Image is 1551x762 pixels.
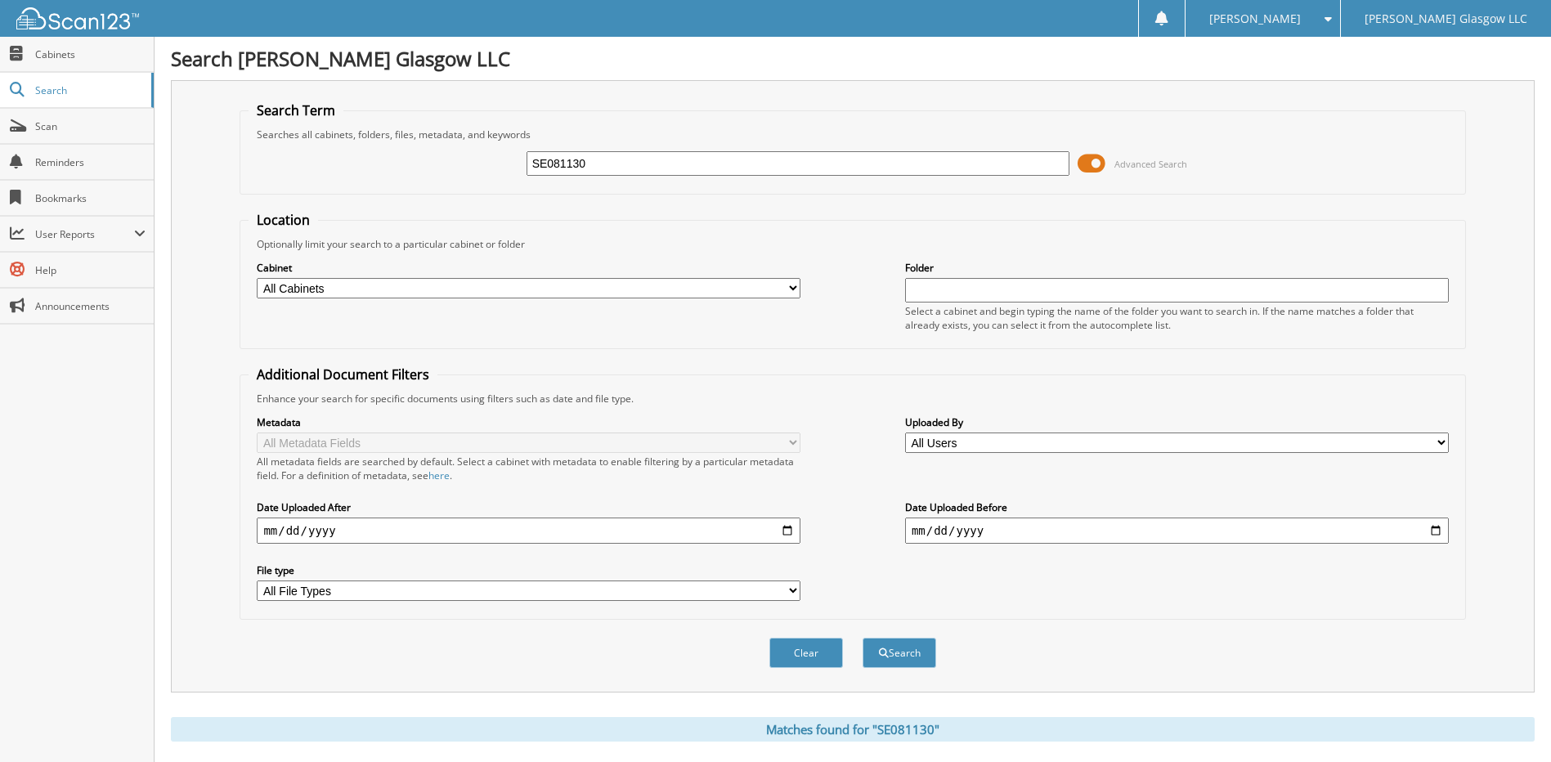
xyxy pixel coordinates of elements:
[35,119,146,133] span: Scan
[249,101,343,119] legend: Search Term
[249,128,1456,141] div: Searches all cabinets, folders, files, metadata, and keywords
[16,7,139,29] img: scan123-logo-white.svg
[905,261,1449,275] label: Folder
[35,263,146,277] span: Help
[249,211,318,229] legend: Location
[35,155,146,169] span: Reminders
[35,47,146,61] span: Cabinets
[257,261,800,275] label: Cabinet
[1365,14,1527,24] span: [PERSON_NAME] Glasgow LLC
[863,638,936,668] button: Search
[35,299,146,313] span: Announcements
[249,237,1456,251] div: Optionally limit your search to a particular cabinet or folder
[257,455,800,482] div: All metadata fields are searched by default. Select a cabinet with metadata to enable filtering b...
[905,304,1449,332] div: Select a cabinet and begin typing the name of the folder you want to search in. If the name match...
[769,638,843,668] button: Clear
[905,518,1449,544] input: end
[257,415,800,429] label: Metadata
[249,365,437,383] legend: Additional Document Filters
[249,392,1456,406] div: Enhance your search for specific documents using filters such as date and file type.
[171,717,1535,742] div: Matches found for "SE081130"
[257,563,800,577] label: File type
[905,415,1449,429] label: Uploaded By
[428,468,450,482] a: here
[35,227,134,241] span: User Reports
[257,518,800,544] input: start
[171,45,1535,72] h1: Search [PERSON_NAME] Glasgow LLC
[35,83,143,97] span: Search
[35,191,146,205] span: Bookmarks
[905,500,1449,514] label: Date Uploaded Before
[257,500,800,514] label: Date Uploaded After
[1114,158,1187,170] span: Advanced Search
[1209,14,1301,24] span: [PERSON_NAME]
